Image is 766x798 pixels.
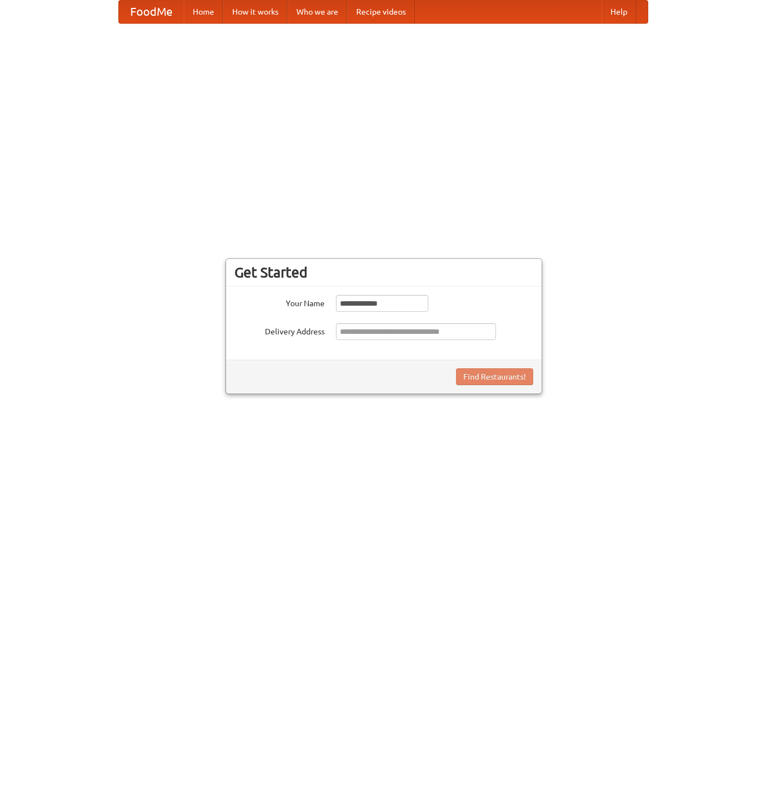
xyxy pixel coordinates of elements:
button: Find Restaurants! [456,368,533,385]
a: Home [184,1,223,23]
a: FoodMe [119,1,184,23]
a: Who we are [287,1,347,23]
a: Recipe videos [347,1,415,23]
h3: Get Started [234,264,533,281]
a: How it works [223,1,287,23]
a: Help [601,1,636,23]
label: Delivery Address [234,323,325,337]
label: Your Name [234,295,325,309]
